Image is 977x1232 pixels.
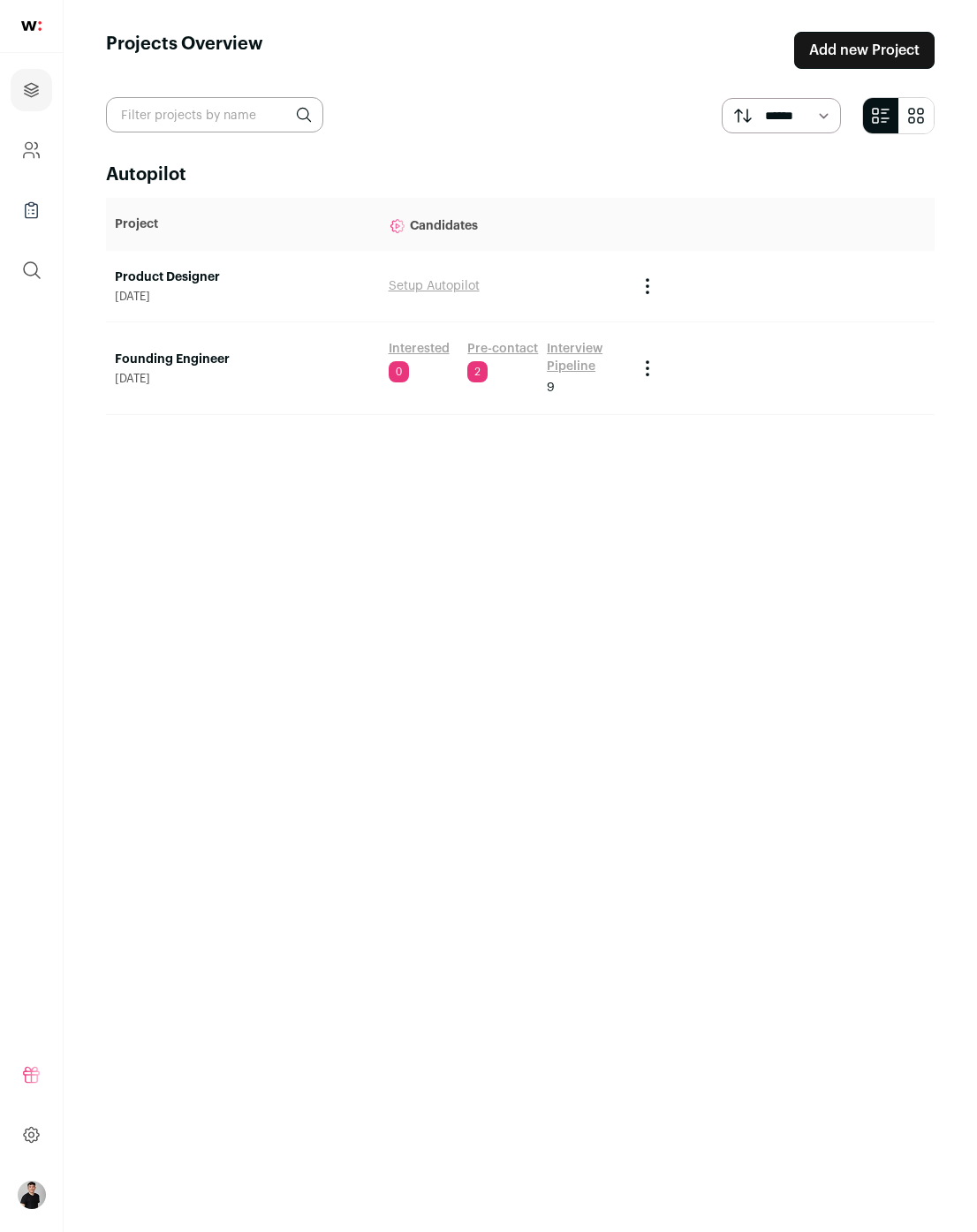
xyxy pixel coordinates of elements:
[389,280,480,292] a: Setup Autopilot
[106,163,935,187] h2: Autopilot
[106,32,263,69] h1: Projects Overview
[547,340,619,375] a: Interview Pipeline
[11,129,52,171] a: Company and ATS Settings
[115,215,371,233] p: Project
[794,32,935,69] a: Add new Project
[547,379,555,397] span: 9
[115,372,371,386] span: [DATE]
[389,207,619,242] p: Candidates
[389,361,409,382] span: 0
[115,290,371,304] span: [DATE]
[467,340,538,358] a: Pre-contact
[18,1181,46,1209] img: 19277569-medium_jpg
[21,21,42,31] img: wellfound-shorthand-0d5821cbd27db2630d0214b213865d53afaa358527fdda9d0ea32b1df1b89c2c.svg
[18,1181,46,1209] button: Open dropdown
[106,97,323,132] input: Filter projects by name
[11,189,52,231] a: Company Lists
[115,268,371,286] a: Product Designer
[389,340,450,358] a: Interested
[637,358,658,379] button: Project Actions
[637,276,658,297] button: Project Actions
[115,351,371,368] a: Founding Engineer
[11,69,52,111] a: Projects
[467,361,488,382] span: 2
